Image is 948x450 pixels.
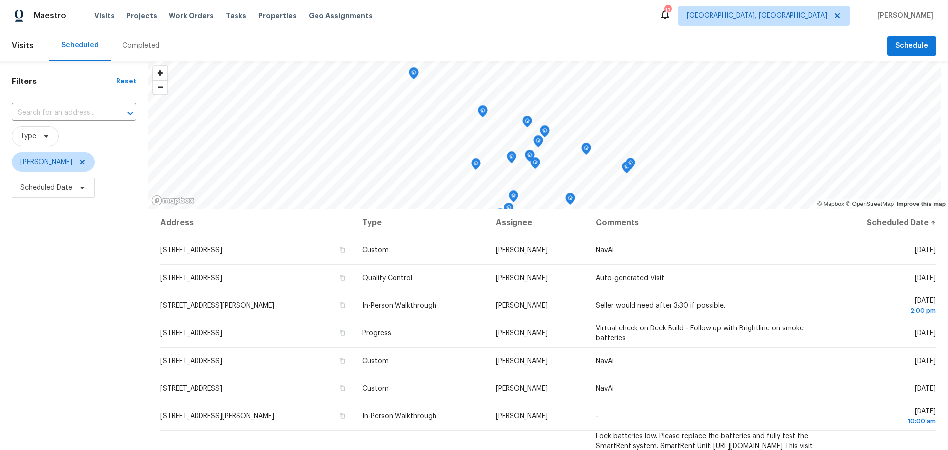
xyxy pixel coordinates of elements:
span: Type [20,131,36,141]
canvas: Map [148,61,941,209]
th: Type [355,209,488,237]
span: [DATE] [915,247,936,254]
button: Schedule [887,36,936,56]
div: Reset [116,77,136,86]
span: [STREET_ADDRESS] [160,275,222,282]
div: Map marker [471,158,481,173]
button: Copy Address [338,356,347,365]
span: Work Orders [169,11,214,21]
th: Assignee [488,209,588,237]
div: 13 [664,6,671,16]
div: Map marker [509,190,518,205]
span: [PERSON_NAME] [496,275,548,282]
span: NavAi [596,385,614,392]
div: Map marker [533,135,543,151]
span: NavAi [596,358,614,365]
th: Address [160,209,355,237]
button: Copy Address [338,245,347,254]
span: [STREET_ADDRESS] [160,330,222,337]
button: Zoom out [153,80,167,94]
span: [PERSON_NAME] [496,247,548,254]
span: [STREET_ADDRESS][PERSON_NAME] [160,413,274,420]
span: Properties [258,11,297,21]
span: NavAi [596,247,614,254]
span: Seller would need after 3:30 if possible. [596,302,725,309]
span: [PERSON_NAME] [20,157,72,167]
span: [GEOGRAPHIC_DATA], [GEOGRAPHIC_DATA] [687,11,827,21]
span: [DATE] [915,385,936,392]
span: [STREET_ADDRESS] [160,247,222,254]
div: Map marker [507,151,516,166]
div: Scheduled [61,41,99,50]
span: Auto-generated Visit [596,275,664,282]
span: Schedule [895,40,928,52]
a: Mapbox homepage [151,195,195,206]
span: Geo Assignments [309,11,373,21]
h1: Filters [12,77,116,86]
span: Custom [362,358,389,365]
span: [DATE] [915,358,936,365]
div: Map marker [504,203,513,218]
button: Copy Address [338,301,347,310]
span: Custom [362,247,389,254]
button: Copy Address [338,328,347,337]
span: [PERSON_NAME] [496,330,548,337]
button: Copy Address [338,384,347,393]
th: Comments [588,209,821,237]
span: In-Person Walkthrough [362,302,436,309]
div: Map marker [495,208,505,224]
div: Map marker [530,157,540,172]
span: [DATE] [915,275,936,282]
span: Projects [126,11,157,21]
div: Map marker [565,193,575,208]
span: [STREET_ADDRESS][PERSON_NAME] [160,302,274,309]
span: Maestro [34,11,66,21]
span: [STREET_ADDRESS] [160,385,222,392]
div: Map marker [522,116,532,131]
div: 10:00 am [829,416,936,426]
span: [PERSON_NAME] [496,413,548,420]
span: Scheduled Date [20,183,72,193]
div: Completed [122,41,159,51]
input: Search for an address... [12,105,109,121]
a: Mapbox [817,201,844,207]
span: [DATE] [829,408,936,426]
span: Progress [362,330,391,337]
span: [DATE] [915,330,936,337]
div: Map marker [540,125,550,141]
span: [STREET_ADDRESS] [160,358,222,365]
span: [DATE] [829,297,936,316]
a: Improve this map [897,201,946,207]
span: [PERSON_NAME] [496,358,548,365]
span: Visits [12,35,34,57]
button: Copy Address [338,273,347,282]
div: Map marker [622,162,632,177]
div: 2:00 pm [829,306,936,316]
span: Virtual check on Deck Build - Follow up with Brightline on smoke batteries [596,325,804,342]
div: Map marker [409,67,419,82]
div: Map marker [525,150,535,165]
span: [PERSON_NAME] [496,385,548,392]
span: Quality Control [362,275,412,282]
span: - [596,413,598,420]
button: Zoom in [153,66,167,80]
div: Map marker [581,143,591,158]
span: Tasks [226,12,246,19]
button: Copy Address [338,411,347,420]
span: [PERSON_NAME] [496,302,548,309]
div: Map marker [626,158,635,173]
span: Visits [94,11,115,21]
button: Open [123,106,137,120]
div: Map marker [478,105,488,121]
th: Scheduled Date ↑ [821,209,936,237]
span: [PERSON_NAME] [873,11,933,21]
span: In-Person Walkthrough [362,413,436,420]
a: OpenStreetMap [846,201,894,207]
span: Custom [362,385,389,392]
